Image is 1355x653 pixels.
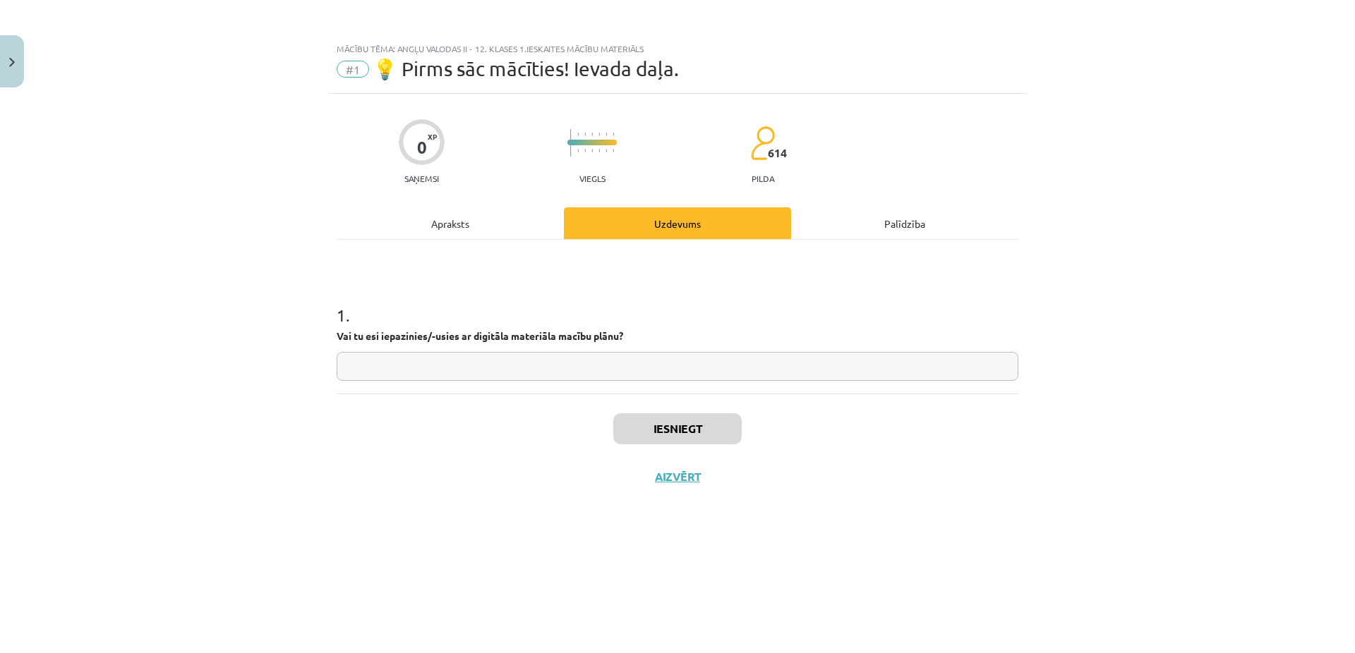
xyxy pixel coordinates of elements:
[399,173,445,183] p: Saņemsi
[613,133,614,136] img: icon-short-line-57e1e144782c952c97e751825c79c345078a6d821885a25fce030b3d8c18986b.svg
[768,147,787,159] span: 614
[570,129,572,157] img: icon-long-line-d9ea69661e0d244f92f715978eff75569469978d946b2353a9bb055b3ed8787d.svg
[428,133,437,140] span: XP
[791,207,1018,239] div: Palīdzība
[613,413,742,444] button: Iesniegt
[9,58,15,67] img: icon-close-lesson-0947bae3869378f0d4975bcd49f059093ad1ed9edebbc8119c70593378902aed.svg
[606,149,607,152] img: icon-short-line-57e1e144782c952c97e751825c79c345078a6d821885a25fce030b3d8c18986b.svg
[651,470,704,484] button: Aizvērt
[577,133,579,136] img: icon-short-line-57e1e144782c952c97e751825c79c345078a6d821885a25fce030b3d8c18986b.svg
[598,133,600,136] img: icon-short-line-57e1e144782c952c97e751825c79c345078a6d821885a25fce030b3d8c18986b.svg
[373,57,679,80] span: 💡 Pirms sāc mācīties! Ievada daļa.
[337,281,1018,324] h1: 1 .
[613,149,614,152] img: icon-short-line-57e1e144782c952c97e751825c79c345078a6d821885a25fce030b3d8c18986b.svg
[598,149,600,152] img: icon-short-line-57e1e144782c952c97e751825c79c345078a6d821885a25fce030b3d8c18986b.svg
[752,173,774,183] p: pilda
[750,126,775,161] img: students-c634bb4e5e11cddfef0936a35e636f08e4e9abd3cc4e673bd6f9a4125e45ecb1.svg
[591,133,593,136] img: icon-short-line-57e1e144782c952c97e751825c79c345078a6d821885a25fce030b3d8c18986b.svg
[337,44,1018,54] div: Mācību tēma: Angļu valodas ii - 12. klases 1.ieskaites mācību materiāls
[417,138,427,157] div: 0
[591,149,593,152] img: icon-short-line-57e1e144782c952c97e751825c79c345078a6d821885a25fce030b3d8c18986b.svg
[579,173,606,183] p: Viegls
[577,149,579,152] img: icon-short-line-57e1e144782c952c97e751825c79c345078a6d821885a25fce030b3d8c18986b.svg
[337,207,564,239] div: Apraksts
[606,133,607,136] img: icon-short-line-57e1e144782c952c97e751825c79c345078a6d821885a25fce030b3d8c18986b.svg
[337,329,623,342] strong: Vai tu esi iepazinies/-usies ar digitāla materiāla macību plānu?
[564,207,791,239] div: Uzdevums
[584,149,586,152] img: icon-short-line-57e1e144782c952c97e751825c79c345078a6d821885a25fce030b3d8c18986b.svg
[337,61,369,78] span: #1
[584,133,586,136] img: icon-short-line-57e1e144782c952c97e751825c79c345078a6d821885a25fce030b3d8c18986b.svg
